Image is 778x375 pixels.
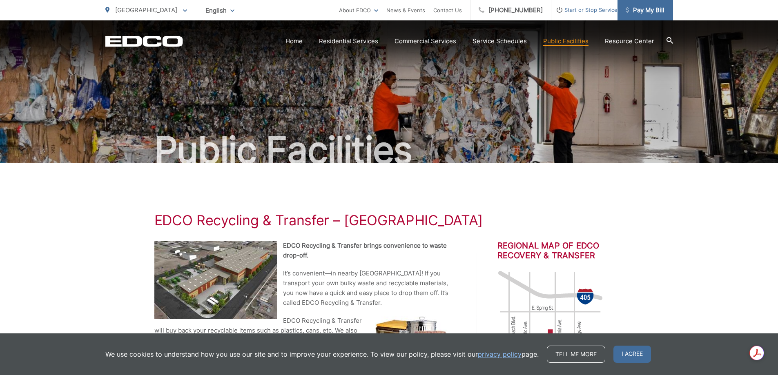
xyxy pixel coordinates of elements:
h2: Public Facilities [105,130,673,171]
a: Service Schedules [473,36,527,46]
p: We use cookies to understand how you use our site and to improve your experience. To view our pol... [105,349,539,359]
a: Resource Center [605,36,654,46]
a: privacy policy [478,349,522,359]
span: English [199,3,241,18]
a: Commercial Services [395,36,456,46]
a: About EDCO [339,5,378,15]
span: [GEOGRAPHIC_DATA] [115,6,177,14]
span: Pay My Bill [626,5,664,15]
img: EDCO Recycling & Transfer [154,241,277,319]
h1: EDCO Recycling & Transfer – [GEOGRAPHIC_DATA] [154,212,624,229]
p: EDCO Recycling & Transfer will buy back your recyclable items such as plastics, cans, etc. We als... [154,316,457,345]
a: Contact Us [433,5,462,15]
a: Public Facilities [543,36,589,46]
img: Dishwasher and chair [375,316,457,373]
a: Home [285,36,303,46]
h2: Regional Map of EDCO Recovery & Transfer [497,241,624,260]
span: I agree [613,346,651,363]
p: It’s convenient—in nearby [GEOGRAPHIC_DATA]! If you transport your own bulky waste and recyclable... [154,268,457,308]
img: image [497,269,604,367]
a: EDCD logo. Return to the homepage. [105,36,183,47]
a: Residential Services [319,36,378,46]
a: Tell me more [547,346,605,363]
strong: EDCO Recycling & Transfer brings convenience to waste drop-off. [283,242,447,259]
a: News & Events [386,5,425,15]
